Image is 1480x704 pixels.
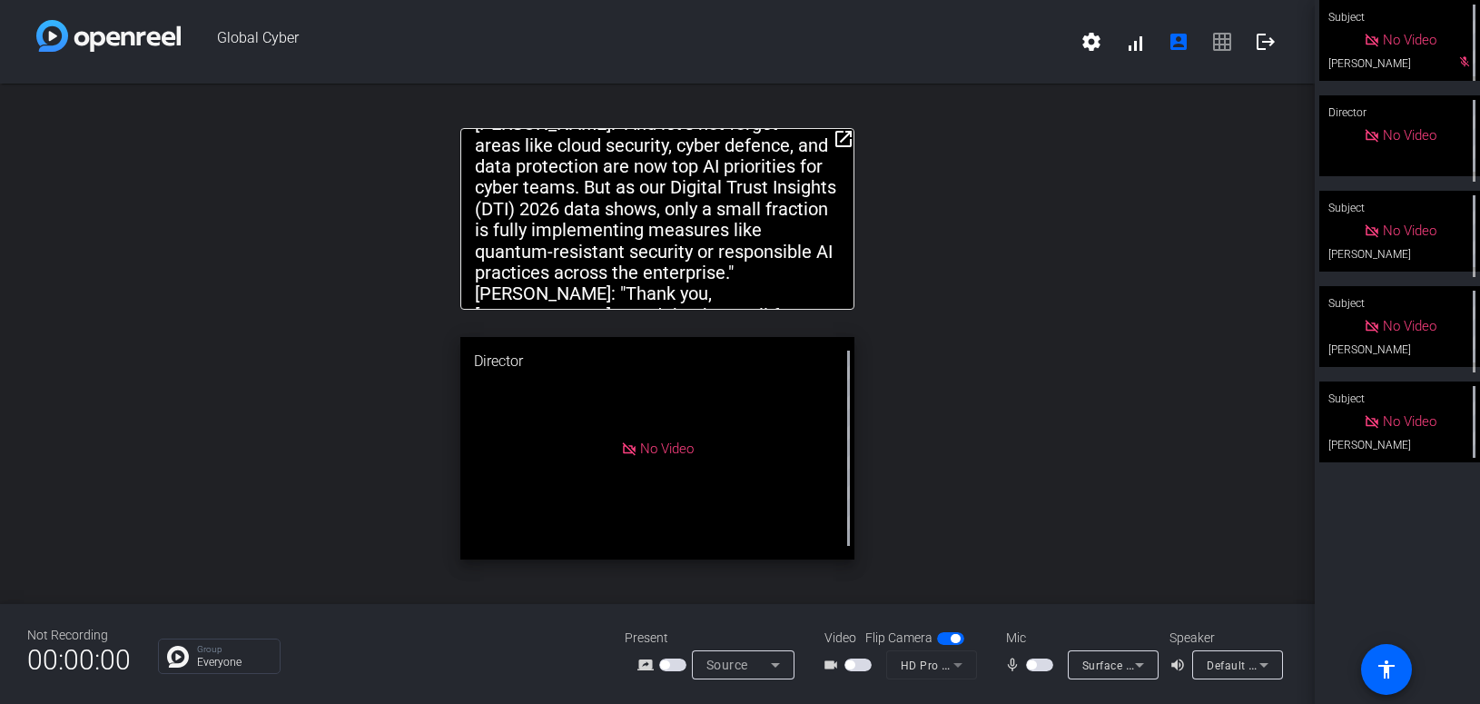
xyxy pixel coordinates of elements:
div: Present [625,629,806,648]
div: Not Recording [27,626,131,645]
img: Chat Icon [167,646,189,668]
mat-icon: mic_none [1004,654,1026,676]
span: No Video [640,440,694,456]
div: Subject [1319,382,1480,416]
div: Mic [988,629,1169,648]
mat-icon: account_box [1168,31,1189,53]
img: white-gradient.svg [36,20,181,52]
p: Everyone [197,657,271,668]
span: Flip Camera [865,629,932,648]
mat-icon: videocam_outline [823,654,844,676]
span: Global Cyber [181,20,1070,64]
span: No Video [1383,413,1436,430]
p: [PERSON_NAME]: "Thank you, [PERSON_NAME] – and thank you all for joining us." [475,283,840,347]
div: Subject [1319,191,1480,225]
div: Subject [1319,286,1480,321]
span: 00:00:00 [27,638,131,682]
mat-icon: logout [1255,31,1277,53]
mat-icon: volume_up [1169,654,1191,676]
mat-icon: settings [1080,31,1102,53]
span: No Video [1383,318,1436,334]
span: No Video [1383,127,1436,144]
mat-icon: accessibility [1376,659,1397,680]
button: signal_cellular_alt [1113,20,1157,64]
mat-icon: open_in_new [833,128,854,150]
span: No Video [1383,32,1436,48]
span: Source [706,658,748,672]
span: Surface Stereo Microphones (2- Surface High Definition Audio) [1082,658,1415,672]
span: No Video [1383,223,1436,239]
mat-icon: screen_share_outline [637,654,659,676]
p: Group [197,645,271,654]
div: Director [460,337,854,386]
p: [PERSON_NAME]: "And let’s not forget – areas like cloud security, cyber defence, and data protect... [475,114,840,283]
div: Director [1319,95,1480,130]
span: Video [824,629,856,648]
div: Speaker [1169,629,1278,648]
